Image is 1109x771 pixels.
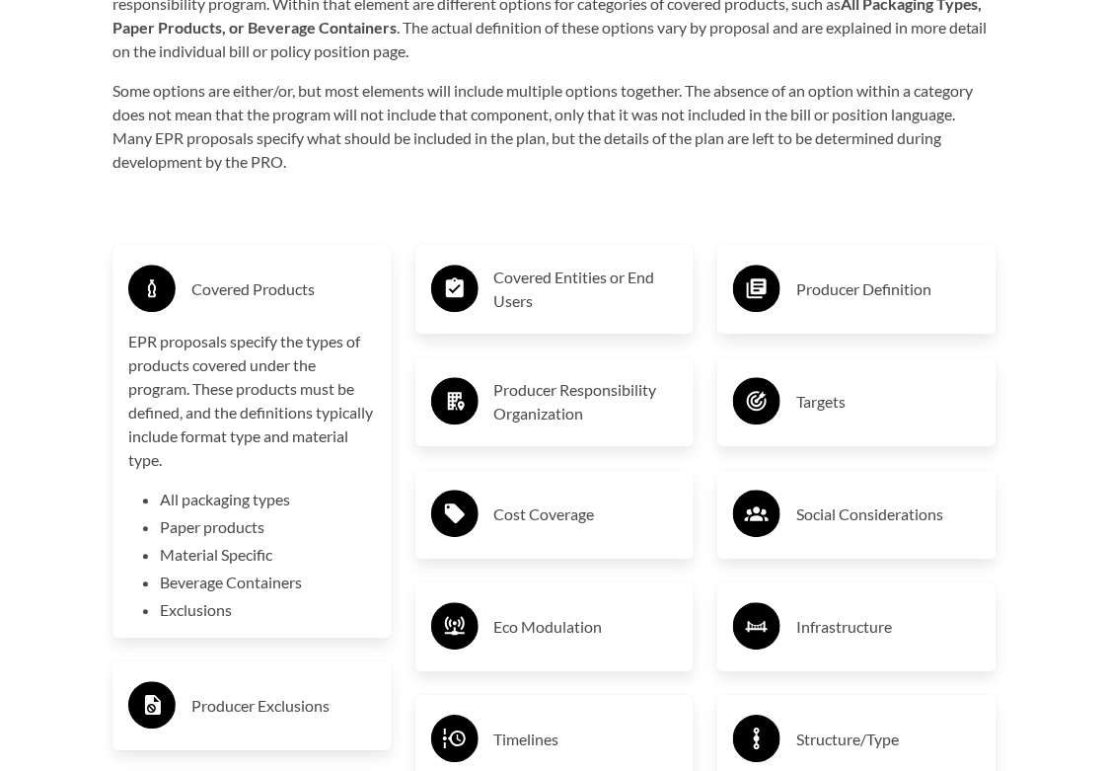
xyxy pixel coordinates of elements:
h3: Targets [796,386,981,418]
p: Some options are either/or, but most elements will include multiple options together. The absence... [112,79,997,174]
h3: Cost Coverage [494,499,679,530]
h3: Infrastructure [796,611,981,643]
h3: Covered Entities or End Users [494,266,679,313]
h3: Covered Products [191,273,376,305]
li: Exclusions [160,598,376,622]
li: Beverage Containers [160,571,376,594]
h3: Structure/Type [796,724,981,755]
h3: Producer Responsibility Organization [494,378,679,425]
h3: Social Considerations [796,499,981,530]
h3: Eco Modulation [494,611,679,643]
p: EPR proposals specify the types of products covered under the program. These products must be def... [128,330,376,472]
li: Paper products [160,515,376,539]
h3: Producer Exclusions [191,690,376,722]
li: Material Specific [160,543,376,567]
h3: Producer Definition [796,273,981,305]
li: All packaging types [160,488,376,511]
h3: Timelines [494,724,679,755]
